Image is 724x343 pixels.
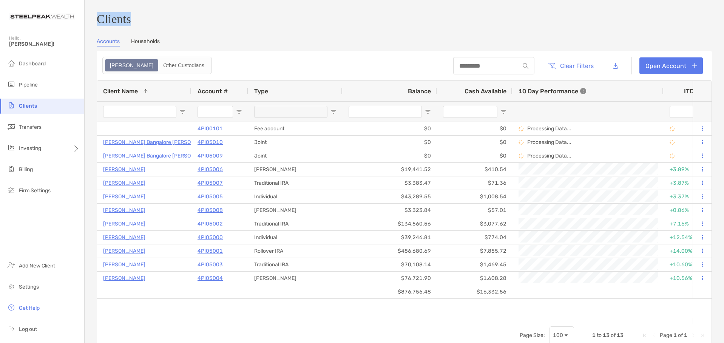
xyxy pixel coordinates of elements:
img: billing icon [7,164,16,173]
img: Processing Data icon [670,153,675,159]
div: Last Page [699,332,705,338]
a: 4PI05006 [198,165,223,174]
a: [PERSON_NAME] [103,246,145,256]
div: +3.87% [670,177,703,189]
span: Client Name [103,88,138,95]
p: [PERSON_NAME] [103,165,145,174]
img: pipeline icon [7,80,16,89]
p: Processing Data... [527,139,571,145]
div: $3,077.62 [437,217,513,230]
img: Processing Data icon [670,126,675,131]
input: Balance Filter Input [349,106,422,118]
img: Processing Data icon [670,140,675,145]
a: Open Account [639,57,703,74]
div: Page Size: [520,332,545,338]
p: Processing Data... [527,153,571,159]
span: Clients [19,103,37,109]
a: 4PI05002 [198,219,223,229]
a: 4PI05000 [198,233,223,242]
a: 4PI05004 [198,273,223,283]
a: [PERSON_NAME] [103,260,145,269]
a: 4PI05008 [198,205,223,215]
div: $134,560.56 [343,217,437,230]
a: 4PI05007 [198,178,223,188]
div: +3.37% [670,190,703,203]
img: logout icon [7,324,16,333]
span: Log out [19,326,37,332]
span: 1 [592,332,596,338]
div: First Page [642,332,648,338]
div: Joint [248,136,343,149]
span: 1 [673,332,677,338]
a: Households [131,38,160,46]
div: $0 [343,122,437,135]
p: [PERSON_NAME] [103,205,145,215]
p: 4PI05010 [198,138,223,147]
div: $410.54 [437,163,513,176]
button: Open Filter Menu [330,109,337,115]
div: $76,721.90 [343,272,437,285]
div: $3,323.84 [343,204,437,217]
div: [PERSON_NAME] [248,272,343,285]
img: transfers icon [7,122,16,131]
span: Settings [19,284,39,290]
div: 100 [553,332,563,338]
div: Traditional IRA [248,176,343,190]
span: 1 [684,332,687,338]
div: $39,246.81 [343,231,437,244]
div: Traditional IRA [248,258,343,271]
div: +7.16% [670,218,703,230]
p: [PERSON_NAME] Bangalore [PERSON_NAME] [103,151,215,161]
div: +10.56% [670,272,703,284]
div: $1,469.45 [437,258,513,271]
p: [PERSON_NAME] [103,233,145,242]
span: Account # [198,88,228,95]
img: input icon [523,63,528,69]
div: Next Page [690,332,696,338]
div: +10.60% [670,258,703,271]
img: clients icon [7,101,16,110]
div: [PERSON_NAME] [248,204,343,217]
span: Transfers [19,124,42,130]
p: 4PI05005 [198,192,223,201]
img: Zoe Logo [9,3,75,30]
span: of [678,332,683,338]
span: Firm Settings [19,187,51,194]
span: Dashboard [19,60,46,67]
div: Individual [248,190,343,203]
div: $7,855.72 [437,244,513,258]
img: dashboard icon [7,59,16,68]
div: Previous Page [651,332,657,338]
img: get-help icon [7,303,16,312]
div: Traditional IRA [248,217,343,230]
div: $43,289.55 [343,190,437,203]
span: Billing [19,166,33,173]
div: Zoe [106,60,157,71]
input: Account # Filter Input [198,106,233,118]
img: add_new_client icon [7,261,16,270]
a: [PERSON_NAME] [103,219,145,229]
div: Fee account [248,122,343,135]
span: of [611,332,616,338]
div: Joint [248,149,343,162]
p: [PERSON_NAME] [103,192,145,201]
div: 10 Day Performance [519,81,586,101]
a: [PERSON_NAME] [103,178,145,188]
p: 4PI05001 [198,246,223,256]
div: segmented control [102,57,212,74]
a: Accounts [97,38,120,46]
span: Balance [408,88,431,95]
span: 13 [603,332,610,338]
h3: Clients [97,12,712,26]
div: +0.86% [670,204,703,216]
div: [PERSON_NAME] [248,163,343,176]
div: $1,008.54 [437,190,513,203]
div: +14.00% [670,245,703,257]
p: 4PI00101 [198,124,223,133]
span: Type [254,88,268,95]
